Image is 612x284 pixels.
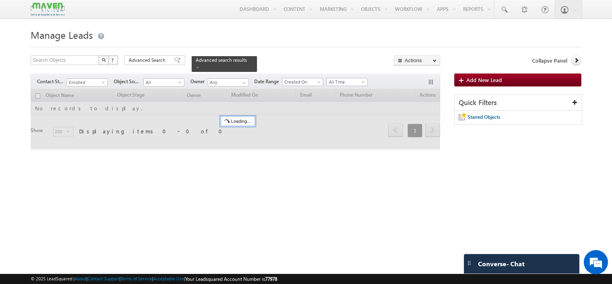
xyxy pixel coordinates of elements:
div: Quick Filters [455,95,582,111]
span: ? [111,57,115,63]
span: Contact Stage [37,78,67,85]
img: carter-drag [466,260,472,266]
a: All [143,78,184,86]
span: Date Range [254,78,282,85]
span: Converse - Chat [478,260,524,267]
a: Contact Support [88,276,119,281]
span: Collapse Panel [532,57,567,64]
span: Your Leadsquared Account Number is [185,276,277,282]
div: Loading... [221,116,255,126]
a: Created On [282,78,323,86]
img: Search [102,58,106,62]
span: All [144,79,182,86]
span: Advanced search results [196,57,247,63]
button: ? [109,55,118,65]
a: Acceptable Use [153,276,184,281]
span: Manage Leads [31,28,93,41]
span: © 2025 LeadSquared | | | | | [31,275,277,283]
span: 77978 [265,276,277,282]
input: Type to Search [208,78,249,86]
span: Created On [282,78,321,86]
a: Terms of Service [121,276,152,281]
span: Add New Lead [466,76,502,83]
img: Custom Logo [31,2,65,16]
a: About [75,276,86,281]
span: Advanced Search [129,57,168,64]
span: Owner [190,78,208,85]
a: All Time [326,78,368,86]
span: Starred Objects [468,114,500,120]
span: Object Source [114,78,143,85]
button: Actions [394,55,440,65]
a: Show All Items [238,79,248,87]
span: All Time [327,78,365,86]
a: Enrolled [67,78,108,86]
span: Enrolled [67,79,105,86]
